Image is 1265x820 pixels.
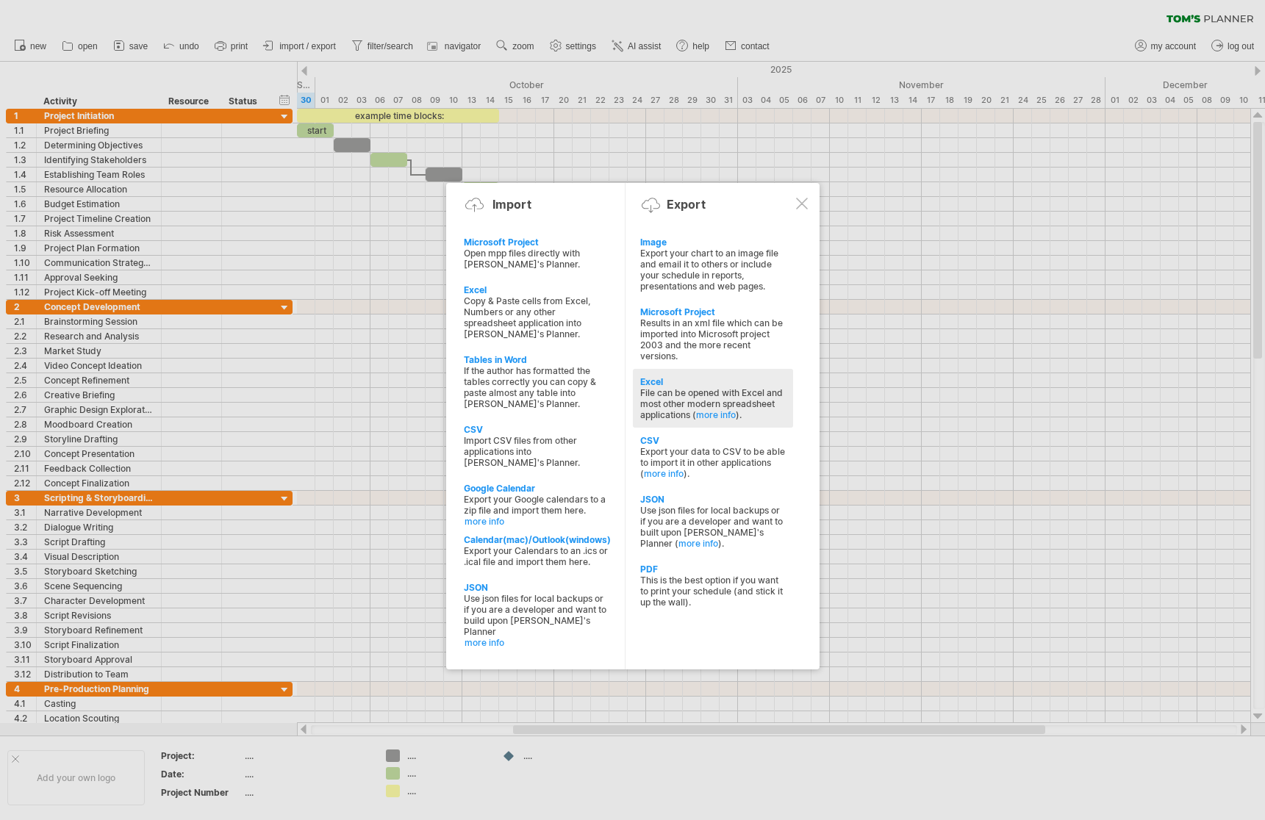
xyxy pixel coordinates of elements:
[464,365,609,409] div: If the author has formatted the tables correctly you can copy & paste almost any table into [PERS...
[464,354,609,365] div: Tables in Word
[465,637,610,648] a: more info
[644,468,684,479] a: more info
[640,446,786,479] div: Export your data to CSV to be able to import it in other applications ( ).
[667,197,706,212] div: Export
[464,295,609,339] div: Copy & Paste cells from Excel, Numbers or any other spreadsheet application into [PERSON_NAME]'s ...
[640,505,786,549] div: Use json files for local backups or if you are a developer and want to built upon [PERSON_NAME]'s...
[640,575,786,608] div: This is the best option if you want to print your schedule (and stick it up the wall).
[640,376,786,387] div: Excel
[696,409,736,420] a: more info
[640,248,786,292] div: Export your chart to an image file and email it to others or include your schedule in reports, pr...
[492,197,531,212] div: Import
[678,538,718,549] a: more info
[640,317,786,362] div: Results in an xml file which can be imported into Microsoft project 2003 and the more recent vers...
[640,564,786,575] div: PDF
[640,435,786,446] div: CSV
[465,516,610,527] a: more info
[640,494,786,505] div: JSON
[640,237,786,248] div: Image
[640,387,786,420] div: File can be opened with Excel and most other modern spreadsheet applications ( ).
[464,284,609,295] div: Excel
[640,306,786,317] div: Microsoft Project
